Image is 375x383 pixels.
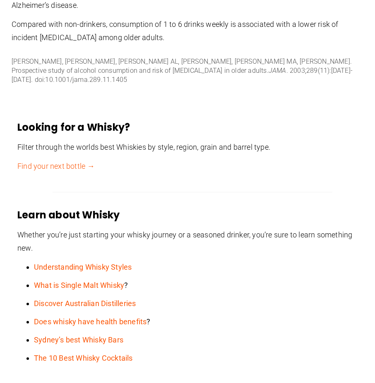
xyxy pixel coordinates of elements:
[34,335,123,344] a: Sydney’s best Whisky Bars
[34,317,151,326] span: ?
[17,228,368,255] p: Whether you’re just starting your whisky journey or a seasoned drinker, you’re sure to learn some...
[34,317,147,326] a: Does whisky have health benefits
[17,121,368,134] h3: Looking for a Whisky?
[34,263,132,271] a: Understanding Whisky Styles
[34,299,136,308] a: Discover Australian Distilleries
[34,281,124,290] a: What is Single Malt Whisky
[12,57,363,84] p: [PERSON_NAME], [PERSON_NAME], [PERSON_NAME] AL, [PERSON_NAME], [PERSON_NAME] MA, [PERSON_NAME]. P...
[12,18,363,44] p: Compared with non-drinkers, consumption of 1 to 6 drinks weekly is associated with a lower risk o...
[17,162,95,170] a: Find your next bottle →
[17,141,368,154] p: Filter through the worlds best Whiskies by style, region, grain and barrel type.
[34,281,128,290] span: ?
[269,67,286,74] i: JAMA
[17,208,368,222] h3: Learn about Whisky
[34,354,133,362] a: The 10 Best Whisky Cocktails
